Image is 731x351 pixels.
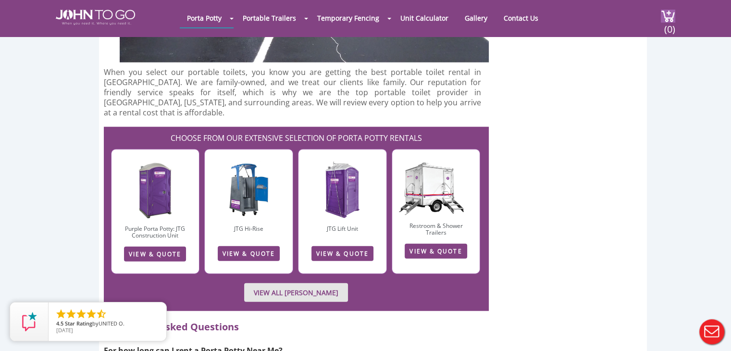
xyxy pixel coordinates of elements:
[218,246,280,261] a: VIEW & QUOTE
[393,9,456,27] a: Unit Calculator
[229,162,269,219] img: HR-1-1.jpg.webp
[56,10,135,25] img: JOHN to go
[235,9,303,27] a: Portable Trailers
[244,283,348,302] a: VIEW ALL [PERSON_NAME]
[96,308,107,320] li: 
[104,316,489,333] h2: Frequently Asked Questions
[104,67,481,118] p: When you select our portable toilets, you know you are getting the best portable toilet rental in...
[124,247,186,262] a: VIEW & QUOTE
[324,162,360,219] img: LK-1.jpg.webp
[310,9,386,27] a: Temporary Fencing
[661,10,675,23] img: cart a
[65,320,92,327] span: Star Rating
[311,246,373,261] a: VIEW & QUOTE
[458,9,495,27] a: Gallery
[405,244,467,259] a: VIEW & QUOTE
[99,320,124,327] span: UNITED O.
[56,320,63,327] span: 4.5
[392,145,480,216] img: JTG-2-Mini-1_cutout.png.webp
[56,326,73,334] span: [DATE]
[234,225,263,233] a: JTG Hi-Rise
[409,222,462,237] a: Restroom & Shower Trailers
[125,225,185,239] a: Purple Porta Potty: JTG Construction Unit
[693,313,731,351] button: Live Chat
[56,321,159,327] span: by
[496,9,545,27] a: Contact Us
[109,127,484,144] h2: CHOOSE FROM OUR EXTENSIVE SELECTION OF PORTA POTTY RENTALS
[65,308,77,320] li: 
[86,308,97,320] li: 
[136,162,173,219] img: img-1.png
[327,225,358,233] a: JTG Lift Unit
[75,308,87,320] li: 
[180,9,229,27] a: Porta Potty
[664,15,675,36] span: (0)
[55,308,67,320] li: 
[20,312,39,331] img: Review Rating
